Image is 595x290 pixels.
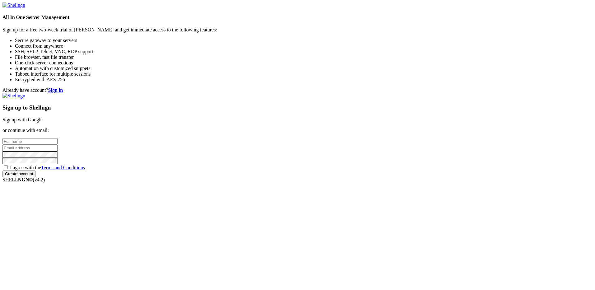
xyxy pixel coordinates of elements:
a: Signup with Google [2,117,43,122]
li: One-click server connections [15,60,593,66]
a: Sign in [48,87,63,93]
input: Email address [2,145,58,151]
li: Automation with customized snippets [15,66,593,71]
img: Shellngn [2,93,25,99]
li: File browser, fast file transfer [15,54,593,60]
h3: Sign up to Shellngn [2,104,593,111]
li: Secure gateway to your servers [15,38,593,43]
h4: All In One Server Management [2,15,593,20]
span: 4.2.0 [33,177,45,182]
p: Sign up for a free two-week trial of [PERSON_NAME] and get immediate access to the following feat... [2,27,593,33]
input: Create account [2,171,35,177]
span: I agree with the [10,165,85,170]
li: SSH, SFTP, Telnet, VNC, RDP support [15,49,593,54]
li: Encrypted with AES-256 [15,77,593,82]
li: Connect from anywhere [15,43,593,49]
span: SHELL © [2,177,45,182]
p: or continue with email: [2,128,593,133]
li: Tabbed interface for multiple sessions [15,71,593,77]
div: Already have account? [2,87,593,93]
input: Full name [2,138,58,145]
img: Shellngn [2,2,25,8]
input: I agree with theTerms and Conditions [4,165,8,169]
a: Terms and Conditions [41,165,85,170]
b: NGN [18,177,29,182]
